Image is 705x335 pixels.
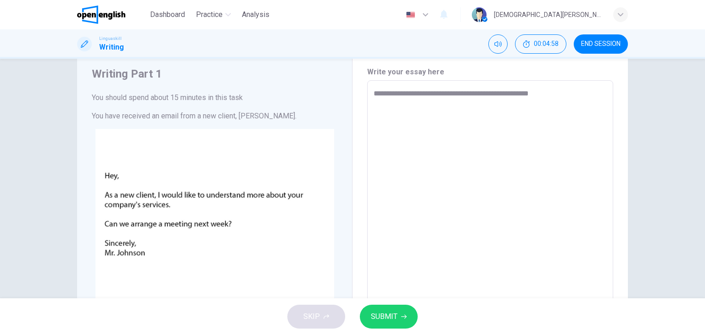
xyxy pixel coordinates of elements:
[77,6,146,24] a: OpenEnglish logo
[472,7,487,22] img: Profile picture
[488,34,508,54] div: Mute
[242,9,269,20] span: Analysis
[196,9,223,20] span: Practice
[146,6,189,23] button: Dashboard
[92,67,337,81] h4: Writing Part 1
[192,6,235,23] button: Practice
[405,11,416,18] img: en
[534,40,559,48] span: 00:04:58
[581,40,621,48] span: END SESSION
[515,34,566,54] div: Hide
[99,35,122,42] span: Linguaskill
[99,42,124,53] h1: Writing
[150,9,185,20] span: Dashboard
[494,9,602,20] div: [DEMOGRAPHIC_DATA][PERSON_NAME]
[92,92,337,103] h6: You should spend about 15 minutes in this task
[77,6,125,24] img: OpenEnglish logo
[238,6,273,23] button: Analysis
[574,34,628,54] button: END SESSION
[515,34,566,54] button: 00:04:58
[367,67,613,78] h6: Write your essay here
[360,305,418,329] button: SUBMIT
[371,310,397,323] span: SUBMIT
[92,111,337,122] h6: You have received an email from a new client, [PERSON_NAME].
